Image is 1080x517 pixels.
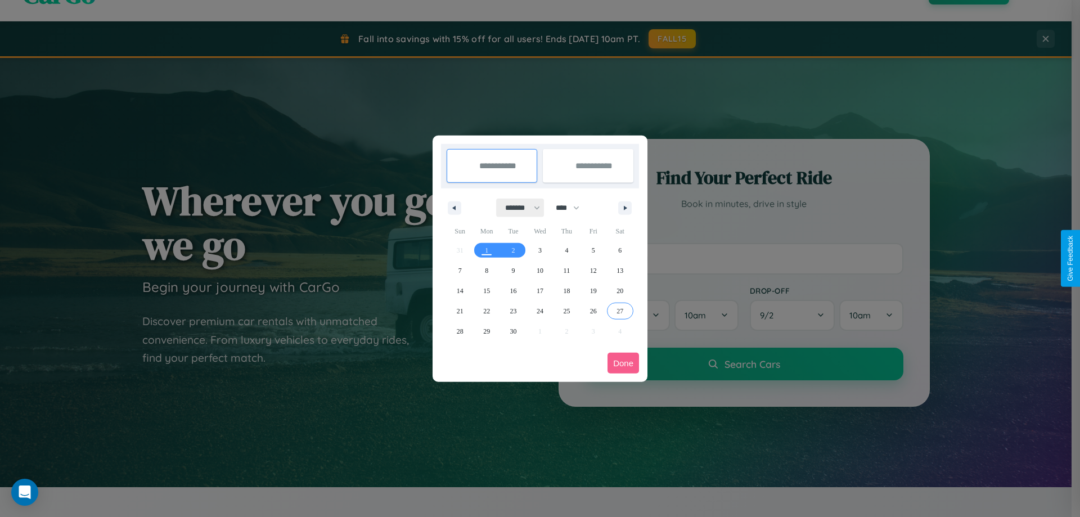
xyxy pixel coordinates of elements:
span: 13 [616,260,623,281]
button: 29 [473,321,499,341]
span: Thu [553,222,580,240]
span: 23 [510,301,517,321]
button: 30 [500,321,526,341]
span: 18 [563,281,570,301]
span: 14 [457,281,463,301]
span: 7 [458,260,462,281]
button: 28 [447,321,473,341]
button: 2 [500,240,526,260]
button: 14 [447,281,473,301]
span: 17 [537,281,543,301]
span: 27 [616,301,623,321]
button: 27 [607,301,633,321]
button: 13 [607,260,633,281]
button: 25 [553,301,580,321]
button: 3 [526,240,553,260]
span: 6 [618,240,622,260]
span: Mon [473,222,499,240]
button: 22 [473,301,499,321]
button: 1 [473,240,499,260]
span: 29 [483,321,490,341]
button: 16 [500,281,526,301]
button: Done [607,353,639,374]
button: 15 [473,281,499,301]
span: 26 [590,301,597,321]
span: Wed [526,222,553,240]
button: 4 [553,240,580,260]
span: Sat [607,222,633,240]
span: 24 [537,301,543,321]
button: 24 [526,301,553,321]
button: 26 [580,301,606,321]
span: 25 [563,301,570,321]
span: 5 [592,240,595,260]
span: 16 [510,281,517,301]
button: 23 [500,301,526,321]
button: 19 [580,281,606,301]
button: 6 [607,240,633,260]
button: 11 [553,260,580,281]
button: 12 [580,260,606,281]
span: 19 [590,281,597,301]
span: Sun [447,222,473,240]
span: 8 [485,260,488,281]
span: 15 [483,281,490,301]
span: 11 [564,260,570,281]
button: 17 [526,281,553,301]
span: 2 [512,240,515,260]
span: 4 [565,240,568,260]
button: 5 [580,240,606,260]
button: 8 [473,260,499,281]
span: Tue [500,222,526,240]
button: 9 [500,260,526,281]
span: 28 [457,321,463,341]
button: 18 [553,281,580,301]
span: 21 [457,301,463,321]
button: 7 [447,260,473,281]
button: 10 [526,260,553,281]
span: 3 [538,240,542,260]
button: 20 [607,281,633,301]
span: 30 [510,321,517,341]
span: 1 [485,240,488,260]
span: 10 [537,260,543,281]
span: 22 [483,301,490,321]
button: 21 [447,301,473,321]
span: 20 [616,281,623,301]
div: Open Intercom Messenger [11,479,38,506]
span: Fri [580,222,606,240]
span: 12 [590,260,597,281]
span: 9 [512,260,515,281]
div: Give Feedback [1066,236,1074,281]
